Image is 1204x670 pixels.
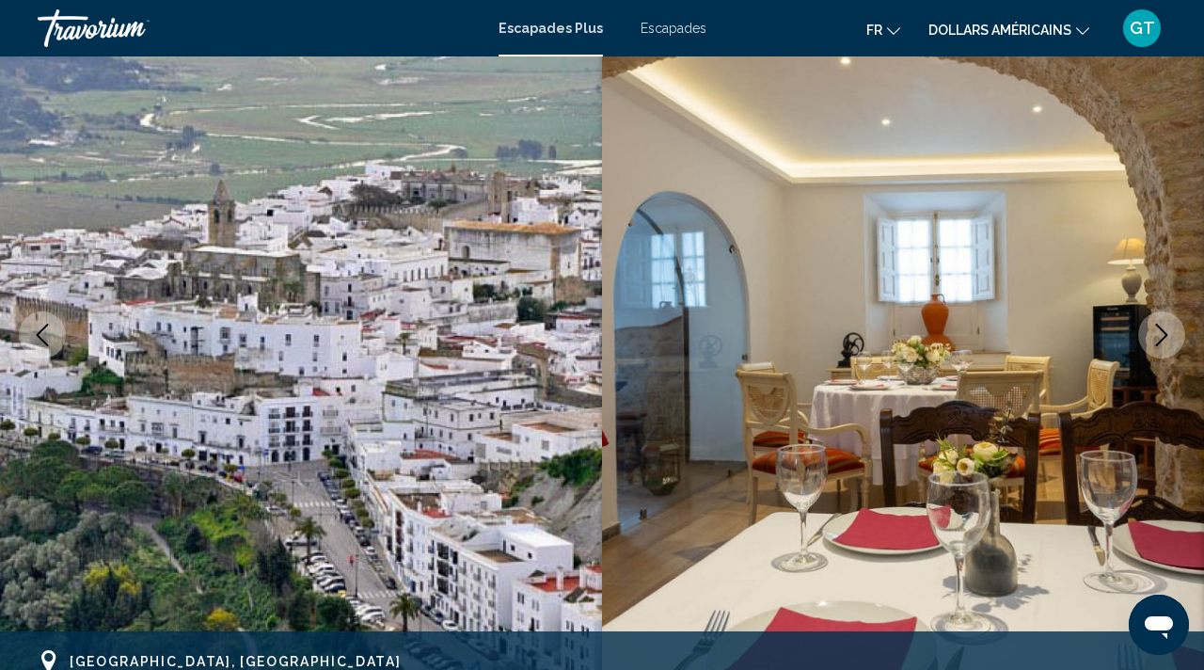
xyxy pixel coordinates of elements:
[928,23,1071,38] font: dollars américains
[1117,8,1166,48] button: Menu utilisateur
[1129,595,1189,655] iframe: Bouton de lancement de la fenêtre de messagerie
[928,16,1089,43] button: Changer de devise
[1130,18,1155,38] font: GT
[19,311,66,359] button: Previous image
[499,21,603,36] a: Escapades Plus
[1138,311,1185,359] button: Next image
[70,654,401,669] span: [GEOGRAPHIC_DATA], [GEOGRAPHIC_DATA]
[641,21,706,36] a: Escapades
[866,23,882,38] font: fr
[38,9,480,47] a: Travorium
[866,16,900,43] button: Changer de langue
